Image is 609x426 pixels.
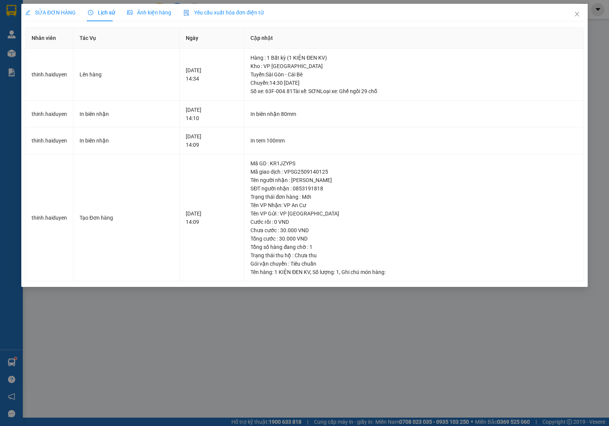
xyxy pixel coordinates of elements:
[250,218,577,226] div: Cước rồi : 0 VND
[250,168,577,176] div: Mã giao dịch : VPSG2509140125
[574,11,580,17] span: close
[250,159,577,168] div: Mã GD : KR1JZYPS
[566,4,588,25] button: Close
[127,10,132,15] span: picture
[250,226,577,234] div: Chưa cước : 30.000 VND
[250,54,577,62] div: Hàng : 1 Bất kỳ (1 KIỆN ĐEN KV)
[250,201,577,209] div: Tên VP Nhận: VP An Cư
[26,101,73,128] td: thinh.haiduyen
[186,132,238,149] div: [DATE] 14:09
[26,49,73,101] td: thinh.haiduyen
[26,127,73,154] td: thinh.haiduyen
[25,10,76,16] span: SỬA ĐƠN HÀNG
[274,269,310,275] span: 1 KIỆN ĐEN KV
[26,154,73,282] td: thinh.haiduyen
[127,10,171,16] span: Ảnh kiện hàng
[183,10,190,16] img: icon
[186,66,238,83] div: [DATE] 14:34
[250,62,577,70] div: Kho : VP [GEOGRAPHIC_DATA]
[80,136,173,145] div: In biên nhận
[336,269,339,275] span: 1
[80,70,173,79] div: Lên hàng
[80,110,173,118] div: In biên nhận
[186,209,238,226] div: [DATE] 14:09
[88,10,115,16] span: Lịch sử
[250,70,577,95] div: Tuyến : Sài Gòn - Cái Bè Chuyến: 14:30 [DATE] Số xe: 63F-004.81 Tài xế: SƠN Loại xe: Ghế ngồi 29 chỗ
[250,234,577,243] div: Tổng cước : 30.000 VND
[186,106,238,122] div: [DATE] 14:10
[250,268,577,276] div: Tên hàng: , Số lượng: , Ghi chú món hàng:
[244,28,584,49] th: Cập nhật
[88,10,93,15] span: clock-circle
[250,136,577,145] div: In tem 100mm
[80,214,173,222] div: Tạo Đơn hàng
[250,110,577,118] div: In biên nhận 80mm
[26,28,73,49] th: Nhân viên
[73,28,180,49] th: Tác Vụ
[180,28,244,49] th: Ngày
[250,260,577,268] div: Gói vận chuyển : Tiêu chuẩn
[250,176,577,184] div: Tên người nhận : [PERSON_NAME]
[250,209,577,218] div: Tên VP Gửi : VP [GEOGRAPHIC_DATA]
[250,184,577,193] div: SĐT người nhận : 0853191818
[250,251,577,260] div: Trạng thái thu hộ : Chưa thu
[25,10,30,15] span: edit
[183,10,264,16] span: Yêu cầu xuất hóa đơn điện tử
[250,243,577,251] div: Tổng số hàng đang chờ : 1
[250,193,577,201] div: Trạng thái đơn hàng : Mới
